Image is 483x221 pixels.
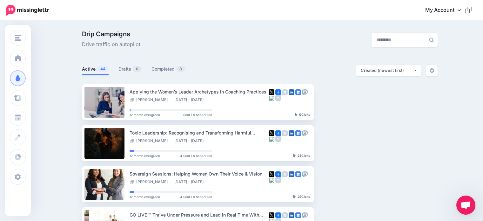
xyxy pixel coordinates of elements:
span: 12 month evergreen [130,113,160,116]
img: mastodon-grey-square.png [302,171,308,177]
span: 12 month evergreen [130,195,160,198]
img: medium-grey-square.png [275,136,281,142]
img: search-grey-6.png [429,38,434,42]
li: [PERSON_NAME] [130,179,171,184]
img: mastodon-grey-square.png [302,212,308,218]
img: mastodon-grey-square.png [302,130,308,136]
a: Completed8 [151,65,185,73]
span: 4 Sent / 9 Scheduled [180,154,212,157]
img: facebook-square.png [275,130,281,136]
img: bluesky-grey-square.png [269,95,274,101]
img: google_business-square.png [295,89,301,95]
img: medium-grey-square.png [275,177,281,183]
b: 0 [299,113,301,116]
div: Created (newest first) [361,67,413,73]
span: 4 Sent / 9 Scheduled [180,195,212,198]
img: instagram-grey-square.png [282,212,288,218]
div: GO LIVE ™ Thrive Under Pressure and Lead in Real Time With [PERSON_NAME] [130,211,269,218]
img: Missinglettr [6,5,49,16]
img: google_business-square.png [295,130,301,136]
img: bluesky-grey-square.png [269,136,274,142]
span: Drip Campaigns [82,31,140,37]
img: instagram-grey-square.png [282,89,288,95]
li: [PERSON_NAME] [130,138,171,143]
span: Drive traffic on autopilot [82,40,140,49]
img: facebook-square.png [275,171,281,177]
img: twitter-square.png [269,89,274,95]
a: Active44 [82,65,109,73]
img: bluesky-grey-square.png [269,177,274,183]
img: instagram-grey-square.png [282,171,288,177]
img: settings-grey.png [429,68,434,73]
b: 23 [298,154,301,157]
img: linkedin-square.png [289,89,294,95]
li: [DATE] - [DATE] [174,97,207,102]
img: menu.png [15,35,21,41]
span: 0 [133,66,142,72]
b: 29 [298,195,301,198]
img: facebook-square.png [275,89,281,95]
img: linkedin-square.png [289,130,294,136]
img: medium-grey-square.png [275,95,281,101]
img: google_business-square.png [295,212,301,218]
img: twitter-square.png [269,212,274,218]
img: pointer-grey-darker.png [295,113,298,116]
a: Open chat [456,196,475,215]
li: [DATE] - [DATE] [174,138,207,143]
img: twitter-square.png [269,171,274,177]
div: Clicks [293,195,310,199]
img: linkedin-square.png [289,171,294,177]
span: 8 [176,66,185,72]
a: Drafts0 [118,65,142,73]
a: My Account [419,3,473,18]
button: Created (newest first) [356,65,421,76]
img: google_business-square.png [295,171,301,177]
img: pointer-grey-darker.png [293,195,296,198]
div: Clicks [293,154,310,158]
img: twitter-square.png [269,130,274,136]
span: 12 month evergreen [130,154,160,157]
img: pointer-grey-darker.png [293,154,296,157]
span: 44 [97,66,109,72]
div: Clicks [295,113,310,117]
li: [DATE] - [DATE] [174,179,207,184]
img: facebook-square.png [275,212,281,218]
div: Applying the Women’s Leader Archetypes in Coaching Practices [130,88,269,95]
img: linkedin-square.png [289,212,294,218]
img: instagram-grey-square.png [282,130,288,136]
span: 1 Sent / 9 Scheduled [181,113,212,116]
div: Toxic Leadership: Recognising and Transforming Harmful Patterns [130,129,269,136]
img: mastodon-grey-square.png [302,89,308,95]
div: Sovereign Sessions: Helping Women Own Their Voice & Vision [130,170,269,177]
li: [PERSON_NAME] [130,97,171,102]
